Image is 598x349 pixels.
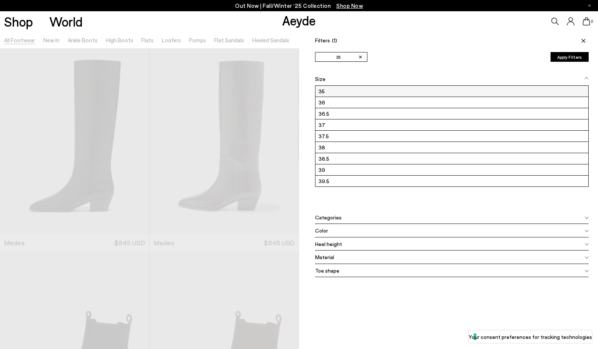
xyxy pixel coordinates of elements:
[315,75,326,83] span: Size
[336,54,340,61] span: 35
[315,240,342,248] span: Heel height
[315,164,588,175] label: 39
[315,142,588,153] label: 38
[315,213,342,221] span: Categories
[469,333,592,341] label: Your consent preferences for tracking technologies
[315,86,588,97] label: 35
[590,19,594,24] span: 0
[583,17,590,25] a: 0
[282,12,316,28] a: Aeyde
[315,119,588,130] label: 37
[4,15,33,28] a: Shop
[235,1,363,10] p: Out Now | Fall/Winter ‘25 Collection
[49,15,83,28] a: World
[336,2,363,9] span: Navigate to /collections/new-in
[469,330,592,343] button: Your consent preferences for tracking technologies
[315,267,339,274] span: Toe shape
[315,131,588,142] label: 37.5
[332,37,337,43] span: (1)
[551,52,589,62] button: Apply Filters
[358,53,363,61] span: ✕
[315,227,328,234] span: Color
[315,153,588,164] label: 38.5
[315,253,334,261] span: Material
[315,108,588,119] label: 36.5
[315,176,588,186] label: 39.5
[315,97,588,108] label: 36
[315,37,337,43] span: Filters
